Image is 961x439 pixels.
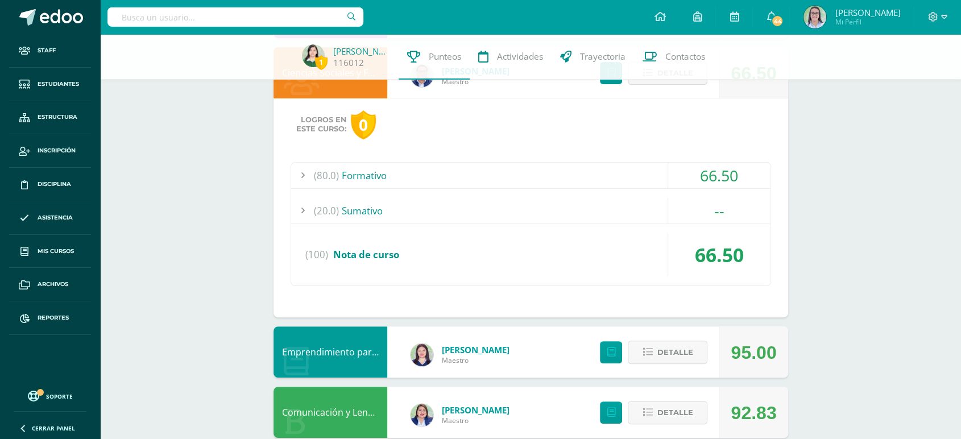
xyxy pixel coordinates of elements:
[9,235,91,268] a: Mis cursos
[333,57,364,69] a: 116012
[429,51,461,63] span: Punteos
[731,387,776,438] div: 92.83
[296,115,346,134] span: Logros en este curso:
[442,404,510,416] a: [PERSON_NAME]
[291,198,771,223] div: Sumativo
[9,301,91,335] a: Reportes
[634,34,714,80] a: Contactos
[38,146,76,155] span: Inscripción
[668,198,771,223] div: --
[14,388,86,403] a: Soporte
[351,110,376,139] div: 0
[107,7,363,27] input: Busca un usuario...
[399,34,470,80] a: Punteos
[628,341,707,364] button: Detalle
[9,134,91,168] a: Inscripción
[442,416,510,425] span: Maestro
[657,342,693,363] span: Detalle
[580,51,626,63] span: Trayectoria
[291,163,771,188] div: Formativo
[46,392,73,400] span: Soporte
[38,180,71,189] span: Disciplina
[9,201,91,235] a: Asistencia
[38,280,68,289] span: Archivos
[668,163,771,188] div: 66.50
[9,101,91,135] a: Estructura
[38,113,77,122] span: Estructura
[302,44,325,67] img: c46a05b2893dac98847f26e44561d578.png
[38,213,73,222] span: Asistencia
[38,247,74,256] span: Mis cursos
[38,46,56,55] span: Staff
[9,68,91,101] a: Estudiantes
[314,198,339,223] span: (20.0)
[333,248,399,261] span: Nota de curso
[803,6,826,28] img: 04502d3ebb6155621d07acff4f663ff2.png
[411,404,433,426] img: 97caf0f34450839a27c93473503a1ec1.png
[9,268,91,301] a: Archivos
[668,233,771,276] div: 66.50
[314,163,339,188] span: (80.0)
[657,402,693,423] span: Detalle
[665,51,705,63] span: Contactos
[333,45,390,57] a: [PERSON_NAME]
[731,327,776,378] div: 95.00
[771,15,784,27] span: 44
[32,424,75,432] span: Cerrar panel
[38,313,69,322] span: Reportes
[274,326,387,378] div: Emprendimiento para la Productividad
[282,346,449,358] a: Emprendimiento para la Productividad
[552,34,634,80] a: Trayectoria
[497,51,543,63] span: Actividades
[315,55,328,69] span: 1
[411,343,433,366] img: a452c7054714546f759a1a740f2e8572.png
[835,7,900,18] span: [PERSON_NAME]
[305,233,328,276] span: (100)
[628,401,707,424] button: Detalle
[442,344,510,355] a: [PERSON_NAME]
[38,80,79,89] span: Estudiantes
[282,406,462,419] a: Comunicación y Lenguaje, Idioma Español
[442,77,510,86] span: Maestro
[442,355,510,365] span: Maestro
[274,387,387,438] div: Comunicación y Lenguaje, Idioma Español
[9,34,91,68] a: Staff
[9,168,91,201] a: Disciplina
[835,17,900,27] span: Mi Perfil
[470,34,552,80] a: Actividades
